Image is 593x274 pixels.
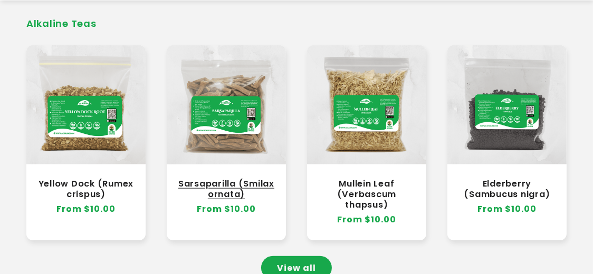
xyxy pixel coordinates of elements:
[26,18,567,30] h2: Alkaline Teas
[177,179,275,200] a: Sarsaparilla (Smilax ornata)
[318,179,416,210] a: Mullein Leaf (Verbascum thapsus)
[26,45,567,240] ul: Slider
[458,179,556,200] a: Elderberry (Sambucus nigra)
[37,179,135,200] a: Yellow Dock (Rumex crispus)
